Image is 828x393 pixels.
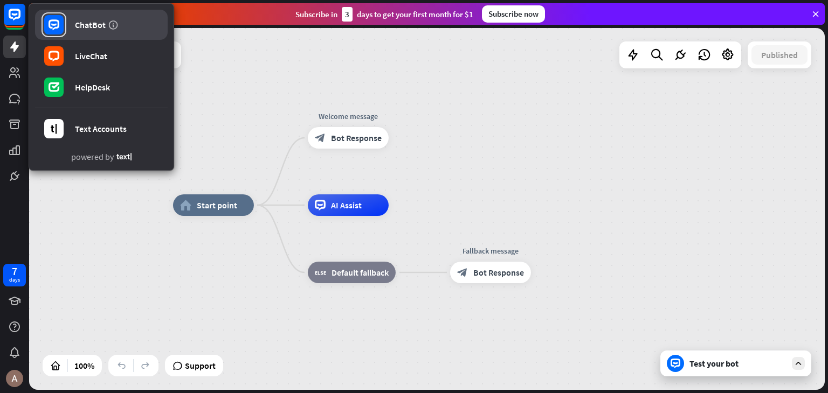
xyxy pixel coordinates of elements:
span: Default fallback [332,267,389,278]
i: block_bot_response [457,267,468,278]
div: Test your bot [689,358,786,369]
div: Subscribe now [482,5,545,23]
a: 7 days [3,264,26,286]
div: Welcome message [300,111,397,122]
span: Bot Response [473,267,524,278]
i: home_2 [180,200,191,210]
button: Published [751,45,808,65]
div: 100% [71,357,98,374]
div: Subscribe in days to get your first month for $1 [295,7,473,22]
i: block_fallback [315,267,326,278]
div: 7 [12,266,17,276]
span: Start point [197,200,237,210]
div: 3 [342,7,353,22]
button: Open LiveChat chat widget [9,4,41,37]
span: AI Assist [331,200,362,210]
span: Support [185,357,216,374]
span: Bot Response [331,132,382,143]
div: days [9,276,20,284]
i: block_bot_response [315,132,326,143]
div: Fallback message [442,245,539,256]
